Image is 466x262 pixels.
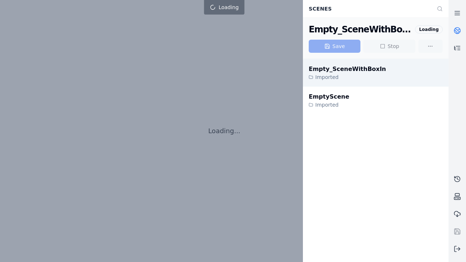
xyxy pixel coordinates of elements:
[415,25,443,33] div: Loading
[309,92,349,101] div: EmptyScene
[208,126,240,136] p: Loading...
[309,65,386,74] div: Empty_SceneWithBoxIn
[309,24,412,35] div: Empty_SceneWithBoxIn
[304,2,433,16] div: Scenes
[309,101,349,108] div: Imported
[218,4,238,11] span: Loading
[309,74,386,81] div: Imported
